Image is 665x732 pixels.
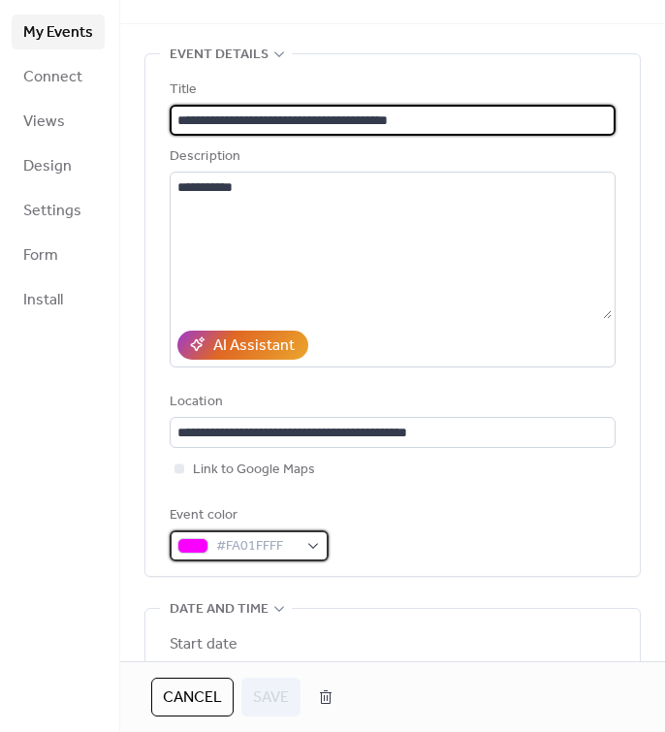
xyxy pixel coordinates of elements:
div: AI Assistant [213,334,295,358]
button: AI Assistant [177,331,308,360]
span: #FA01FFFF [216,535,298,558]
span: Time [348,660,379,684]
span: Connect [23,66,82,89]
span: Cancel [163,686,222,710]
a: My Events [12,15,105,49]
a: Connect [12,59,105,94]
a: Form [12,238,105,272]
span: Date [170,660,199,684]
div: Event color [170,504,325,527]
span: Design [23,155,72,178]
span: Install [23,289,63,312]
a: Views [12,104,105,139]
div: Start date [170,633,237,656]
span: Date and time [170,598,269,621]
div: Description [170,145,612,169]
span: Settings [23,200,81,223]
span: My Events [23,21,93,45]
a: Install [12,282,105,317]
div: Title [170,79,612,102]
span: Form [23,244,58,268]
button: Cancel [151,678,234,716]
a: Settings [12,193,105,228]
span: Link to Google Maps [193,459,315,482]
div: Location [170,391,612,414]
span: Views [23,111,65,134]
span: Event details [170,44,269,67]
a: Design [12,148,105,183]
